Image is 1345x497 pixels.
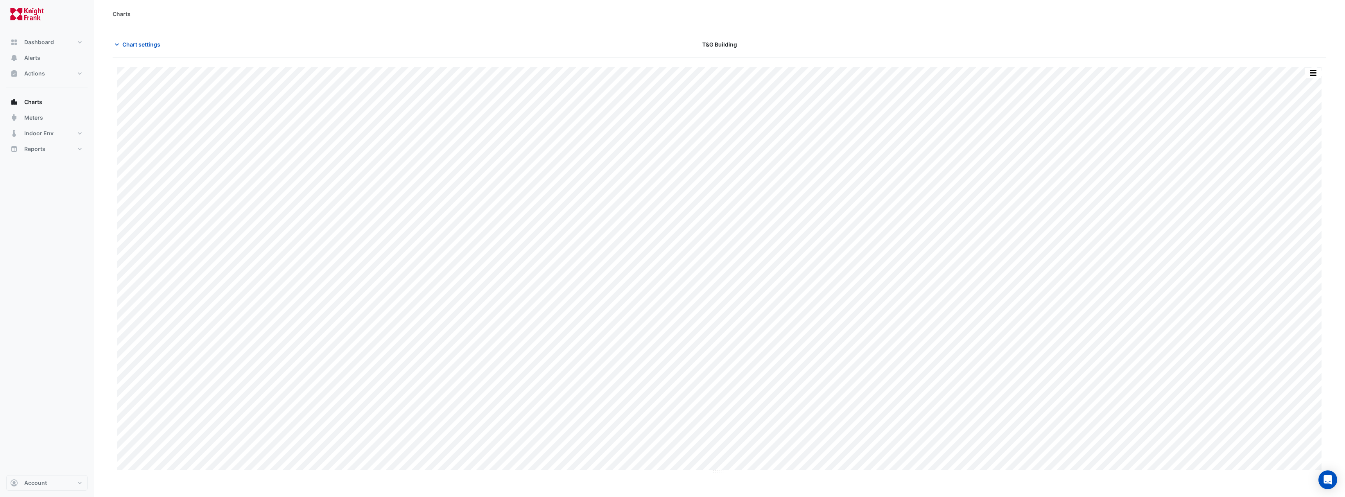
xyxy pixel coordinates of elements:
[10,98,18,106] app-icon: Charts
[6,34,88,50] button: Dashboard
[6,110,88,126] button: Meters
[10,54,18,62] app-icon: Alerts
[10,114,18,122] app-icon: Meters
[6,50,88,66] button: Alerts
[24,38,54,46] span: Dashboard
[6,475,88,491] button: Account
[24,129,54,137] span: Indoor Env
[10,129,18,137] app-icon: Indoor Env
[6,66,88,81] button: Actions
[24,114,43,122] span: Meters
[6,141,88,157] button: Reports
[6,126,88,141] button: Indoor Env
[10,70,18,77] app-icon: Actions
[10,38,18,46] app-icon: Dashboard
[113,10,131,18] div: Charts
[1318,470,1337,489] div: Open Intercom Messenger
[9,6,45,22] img: Company Logo
[113,38,165,51] button: Chart settings
[24,98,42,106] span: Charts
[24,479,47,487] span: Account
[6,94,88,110] button: Charts
[24,54,40,62] span: Alerts
[24,145,45,153] span: Reports
[24,70,45,77] span: Actions
[1305,68,1321,78] button: More Options
[10,145,18,153] app-icon: Reports
[702,40,737,48] span: T&G Building
[122,40,160,48] span: Chart settings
